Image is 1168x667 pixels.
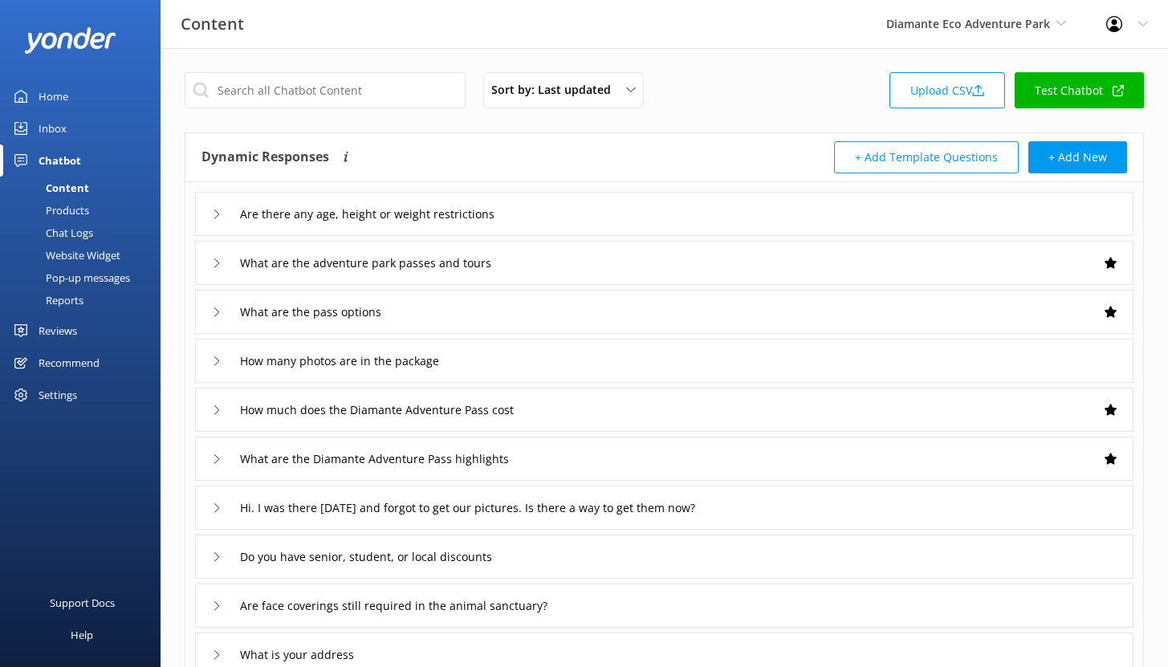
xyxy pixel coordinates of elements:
[10,199,89,222] div: Products
[834,141,1019,173] button: + Add Template Questions
[10,199,161,222] a: Products
[71,619,93,651] div: Help
[10,222,161,244] a: Chat Logs
[10,177,89,199] div: Content
[10,244,161,266] a: Website Widget
[39,315,77,347] div: Reviews
[185,72,466,108] input: Search all Chatbot Content
[39,80,68,112] div: Home
[201,141,329,173] h4: Dynamic Responses
[39,379,77,411] div: Settings
[39,347,100,379] div: Recommend
[491,81,621,99] span: Sort by: Last updated
[10,266,130,289] div: Pop-up messages
[10,222,93,244] div: Chat Logs
[10,289,83,311] div: Reports
[10,177,161,199] a: Content
[10,244,120,266] div: Website Widget
[24,27,116,54] img: yonder-white-logo.png
[1028,141,1127,173] button: + Add New
[10,289,161,311] a: Reports
[39,112,67,144] div: Inbox
[10,266,161,289] a: Pop-up messages
[50,587,115,619] div: Support Docs
[1015,72,1144,108] a: Test Chatbot
[886,16,1050,31] span: Diamante Eco Adventure Park
[181,11,244,37] h3: Content
[39,144,81,177] div: Chatbot
[889,72,1005,108] a: Upload CSV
